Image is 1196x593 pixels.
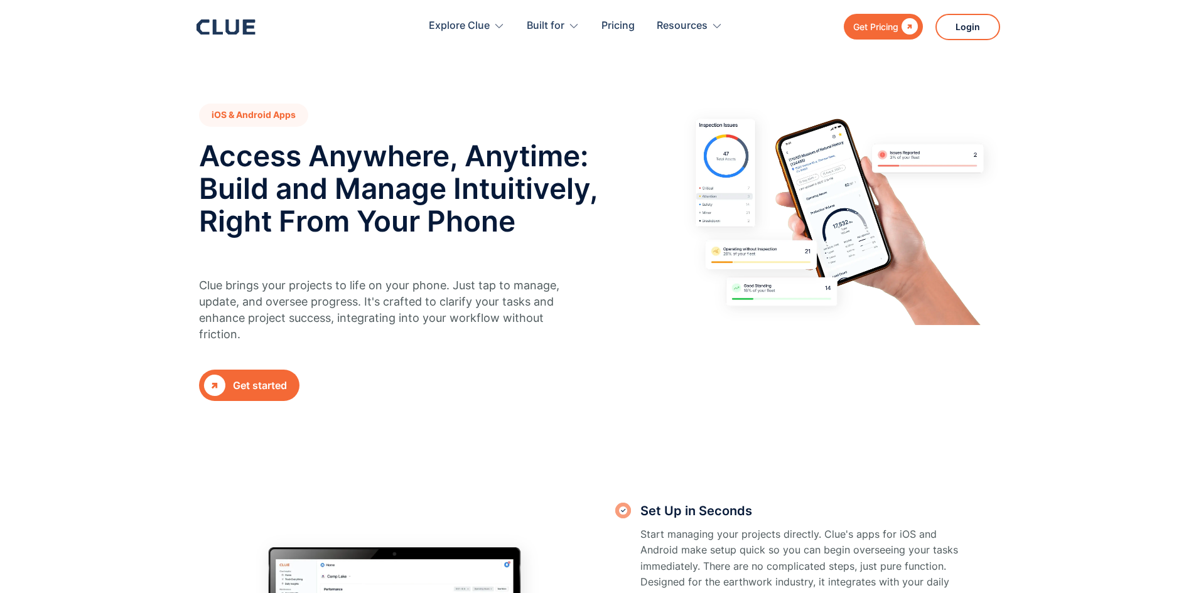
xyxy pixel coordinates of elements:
div: Built for [527,6,564,46]
div:  [204,375,225,396]
div: Built for [527,6,579,46]
div: Get Pricing [853,19,898,35]
a: Login [935,14,1000,40]
div: Get started [233,378,287,393]
h2: Access Anywhere, Anytime: Build and Manage Intuitively, Right From Your Phone [199,139,604,237]
a: Get started [199,370,299,401]
a: Pricing [601,6,635,46]
a: Get Pricing [844,14,923,40]
div: Explore Clue [429,6,490,46]
h3: Set Up in Seconds [640,501,969,520]
img: Image showing each aspect of inspection report at once [677,104,998,325]
p: Clue brings your projects to life on your phone. Just tap to manage, update, and oversee progress... [199,277,579,343]
div: Resources [657,6,723,46]
div: Resources [657,6,708,46]
div: Explore Clue [429,6,505,46]
h1: iOS & Android Apps [199,104,308,127]
div:  [898,19,918,35]
img: Icon of a checkmark in a circle. [615,503,631,518]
